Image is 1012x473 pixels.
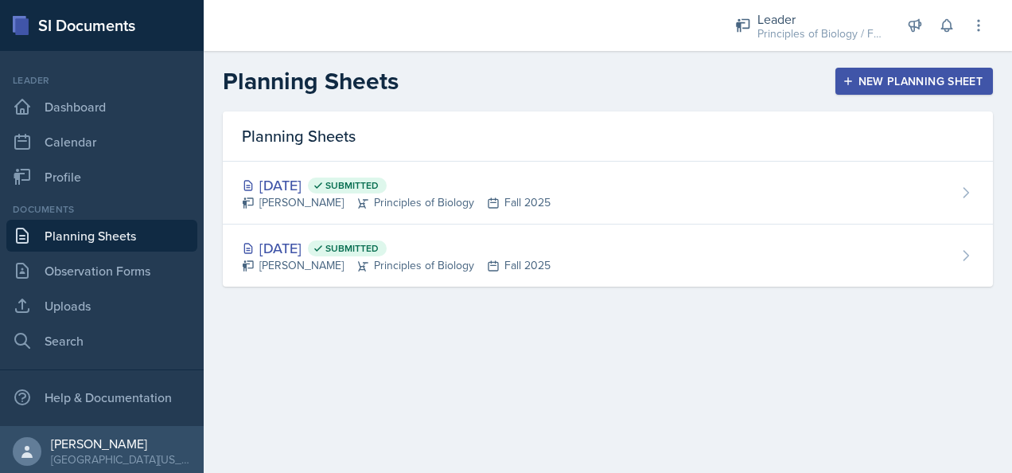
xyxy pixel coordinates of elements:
div: Leader [6,73,197,88]
button: New Planning Sheet [835,68,993,95]
span: Submitted [325,242,379,255]
a: Dashboard [6,91,197,123]
div: [GEOGRAPHIC_DATA][US_STATE] [51,451,191,467]
div: [PERSON_NAME] Principles of Biology Fall 2025 [242,257,551,274]
a: Uploads [6,290,197,322]
a: Search [6,325,197,357]
a: Observation Forms [6,255,197,287]
a: [DATE] Submitted [PERSON_NAME]Principles of BiologyFall 2025 [223,162,993,225]
h2: Planning Sheets [223,67,399,96]
div: Leader [757,10,885,29]
span: Submitted [325,179,379,192]
div: Documents [6,202,197,217]
div: [DATE] [242,237,551,259]
a: [DATE] Submitted [PERSON_NAME]Principles of BiologyFall 2025 [223,225,993,287]
a: Calendar [6,126,197,158]
div: [PERSON_NAME] Principles of Biology Fall 2025 [242,194,551,211]
a: Planning Sheets [6,220,197,252]
div: Help & Documentation [6,381,197,413]
a: Profile [6,161,197,193]
div: Principles of Biology / Fall 2025 [757,25,885,42]
div: New Planning Sheet [846,75,983,88]
div: [DATE] [242,174,551,196]
div: Planning Sheets [223,111,993,162]
div: [PERSON_NAME] [51,436,191,451]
